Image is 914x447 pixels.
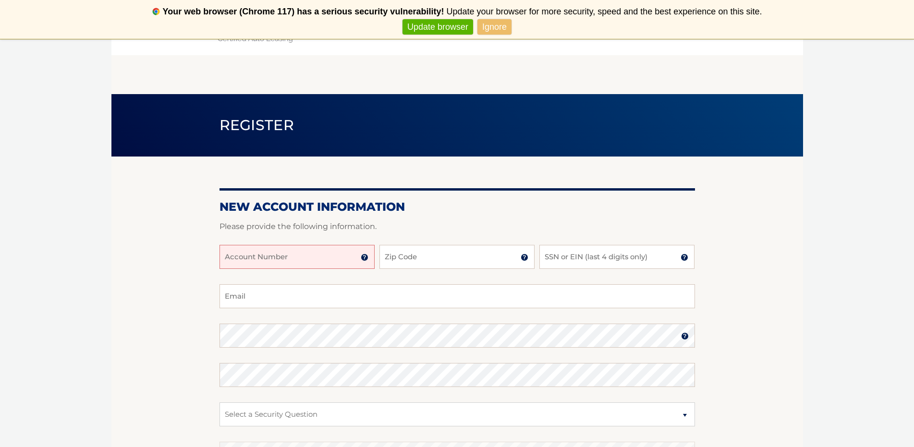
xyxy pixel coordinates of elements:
[681,254,688,261] img: tooltip.svg
[539,245,695,269] input: SSN or EIN (last 4 digits only)
[361,254,368,261] img: tooltip.svg
[681,332,689,340] img: tooltip.svg
[521,254,528,261] img: tooltip.svg
[446,7,762,16] span: Update your browser for more security, speed and the best experience on this site.
[219,116,294,134] span: Register
[379,245,535,269] input: Zip Code
[219,284,695,308] input: Email
[219,200,695,214] h2: New Account Information
[219,220,695,233] p: Please provide the following information.
[163,7,444,16] b: Your web browser (Chrome 117) has a serious security vulnerability!
[219,245,375,269] input: Account Number
[402,19,473,35] a: Update browser
[477,19,512,35] a: Ignore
